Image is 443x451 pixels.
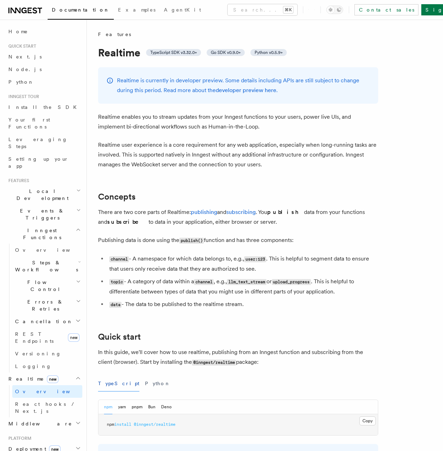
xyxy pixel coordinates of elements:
[107,218,148,225] strong: subscribe
[6,63,82,76] a: Node.js
[6,373,82,385] button: Realtimenew
[191,209,217,215] a: publishing
[98,235,378,245] p: Publishing data is done using the function and has three components:
[52,7,110,13] span: Documentation
[150,50,197,55] span: TypeScript SDK v3.32.0+
[160,2,205,19] a: AgentKit
[164,7,201,13] span: AgentKit
[8,137,68,149] span: Leveraging Steps
[109,279,124,285] code: topic
[98,31,131,38] span: Features
[179,238,204,244] code: publish()
[15,401,77,414] span: React hooks / Next.js
[12,398,82,417] a: React hooks / Next.js
[8,67,42,72] span: Node.js
[104,400,112,414] button: npm
[6,185,82,204] button: Local Development
[107,254,378,274] li: - A namespace for which data belongs to, e.g., . This is helpful to segment data to ensure that u...
[283,6,293,13] kbd: ⌘K
[12,276,82,296] button: Flow Control
[211,50,241,55] span: Go SDK v0.9.0+
[148,400,155,414] button: Bun
[6,25,82,38] a: Home
[47,375,58,383] span: new
[272,279,311,285] code: upload_progress
[6,227,76,241] span: Inngest Functions
[354,4,418,15] a: Contact sales
[12,256,82,276] button: Steps & Workflows
[6,153,82,172] a: Setting up your app
[98,207,378,227] p: There are two core parts of Realtime: and . You data from your functions and to data in your appl...
[8,156,69,169] span: Setting up your app
[15,247,87,253] span: Overview
[109,302,122,308] code: data
[12,315,82,328] button: Cancellation
[6,76,82,88] a: Python
[226,209,256,215] a: subscribing
[6,224,82,244] button: Inngest Functions
[6,188,76,202] span: Local Development
[192,360,236,366] code: @inngest/realtime
[109,256,129,262] code: channel
[48,2,114,20] a: Documentation
[6,133,82,153] a: Leveraging Steps
[8,79,34,85] span: Python
[6,113,82,133] a: Your first Functions
[216,87,276,93] a: developer preview here
[12,318,73,325] span: Cancellation
[359,416,376,425] button: Copy
[15,331,54,344] span: REST Endpoints
[15,389,87,394] span: Overview
[8,28,28,35] span: Home
[6,375,58,382] span: Realtime
[6,94,39,99] span: Inngest tour
[255,50,283,55] span: Python v0.5.9+
[161,400,172,414] button: Deno
[98,112,378,132] p: Realtime enables you to stream updates from your Inngest functions to your users, power live UIs,...
[12,298,76,312] span: Errors & Retries
[326,6,343,14] button: Toggle dark mode
[68,333,79,342] span: new
[267,209,304,215] strong: publish
[12,244,82,256] a: Overview
[118,7,155,13] span: Examples
[107,277,378,297] li: - A category of data within a , e.g., or . This is helpful to differentiate between types of data...
[132,400,143,414] button: pnpm
[6,244,82,373] div: Inngest Functions
[107,422,114,427] span: npm
[12,279,76,293] span: Flow Control
[12,328,82,347] a: REST Endpointsnew
[114,2,160,19] a: Examples
[244,256,266,262] code: user:123
[145,376,171,391] button: Python
[117,76,370,95] p: Realtime is currently in developer preview. Some details including APIs are still subject to chan...
[8,54,42,60] span: Next.js
[98,140,378,169] p: Realtime user experience is a core requirement for any web application, especially when long-runn...
[6,204,82,224] button: Events & Triggers
[12,385,82,398] a: Overview
[107,299,378,310] li: - The data to be published to the realtime stream.
[8,117,50,130] span: Your first Functions
[98,347,378,367] p: In this guide, we'll cover how to use realtime, publishing from an Inngest function and subscribi...
[6,385,82,417] div: Realtimenew
[12,347,82,360] a: Versioning
[12,360,82,373] a: Logging
[12,259,78,273] span: Steps & Workflows
[118,400,126,414] button: yarn
[12,296,82,315] button: Errors & Retries
[98,46,378,59] h1: Realtime
[15,363,51,369] span: Logging
[15,351,61,356] span: Versioning
[6,178,29,183] span: Features
[6,101,82,113] a: Install the SDK
[228,4,297,15] button: Search...⌘K
[227,279,266,285] code: llm_text_stream
[6,436,32,441] span: Platform
[6,420,72,427] span: Middleware
[6,207,76,221] span: Events & Triggers
[6,417,82,430] button: Middleware
[98,376,139,391] button: TypeScript
[98,332,141,342] a: Quick start
[6,43,36,49] span: Quick start
[194,279,214,285] code: channel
